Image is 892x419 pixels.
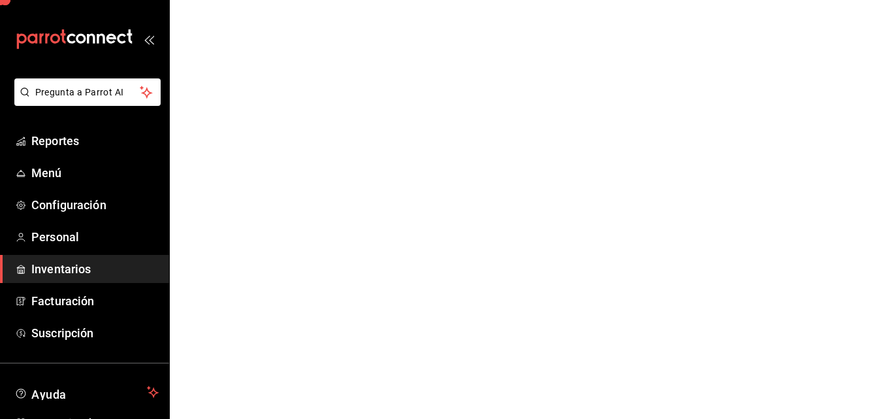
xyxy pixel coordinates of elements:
span: Menú [31,164,159,182]
span: Reportes [31,132,159,150]
span: Pregunta a Parrot AI [35,86,140,99]
span: Ayuda [31,384,142,400]
button: Pregunta a Parrot AI [14,78,161,106]
span: Personal [31,228,159,246]
a: Pregunta a Parrot AI [9,95,161,109]
button: open_drawer_menu [144,34,154,44]
span: Facturación [31,292,159,310]
span: Inventarios [31,260,159,278]
span: Configuración [31,196,159,214]
span: Suscripción [31,324,159,342]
